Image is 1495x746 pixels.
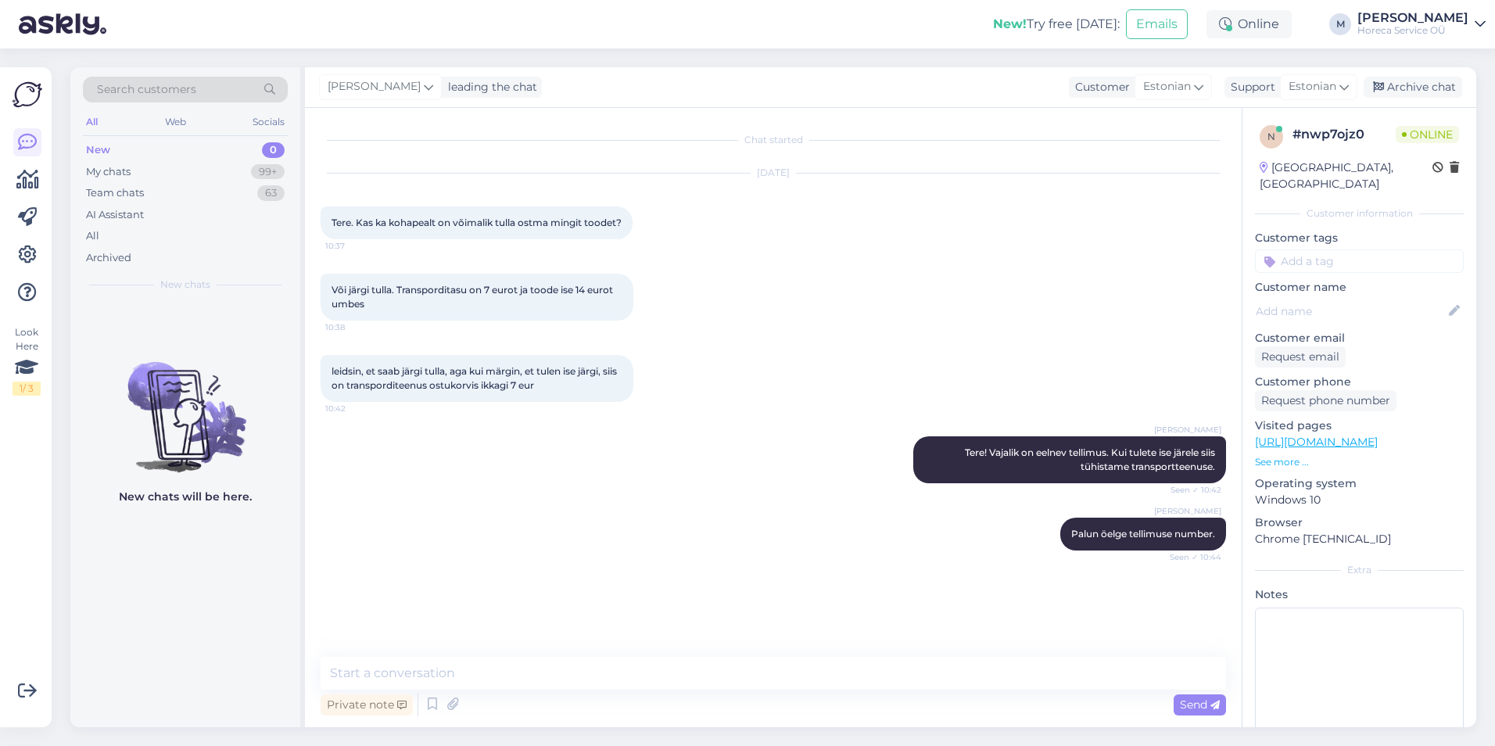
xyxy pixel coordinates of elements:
[1357,12,1486,37] a: [PERSON_NAME]Horeca Service OÜ
[325,321,384,333] span: 10:38
[1255,390,1396,411] div: Request phone number
[1206,10,1292,38] div: Online
[1396,126,1459,143] span: Online
[249,112,288,132] div: Socials
[86,142,110,158] div: New
[1256,303,1446,320] input: Add name
[1224,79,1275,95] div: Support
[1255,586,1464,603] p: Notes
[1255,249,1464,273] input: Add a tag
[1357,12,1468,24] div: [PERSON_NAME]
[1255,418,1464,434] p: Visited pages
[1126,9,1188,39] button: Emails
[1255,515,1464,531] p: Browser
[86,207,144,223] div: AI Assistant
[332,217,622,228] span: Tere. Kas ka kohapealt on võimalik tulla ostma mingit toodet?
[1267,131,1275,142] span: n
[1255,435,1378,449] a: [URL][DOMAIN_NAME]
[86,185,144,201] div: Team chats
[1289,78,1336,95] span: Estonian
[965,447,1217,472] span: Tere! Vajalik on eelnev tellimus. Kui tulete ise järele siis tühistame transportteenuse.
[13,80,42,109] img: Askly Logo
[1069,79,1130,95] div: Customer
[1255,531,1464,547] p: Chrome [TECHNICAL_ID]
[1292,125,1396,144] div: # nwp7ojz0
[321,694,413,716] div: Private note
[97,81,196,98] span: Search customers
[1255,563,1464,577] div: Extra
[13,382,41,396] div: 1 / 3
[257,185,285,201] div: 63
[1255,374,1464,390] p: Customer phone
[328,78,421,95] span: [PERSON_NAME]
[1255,475,1464,492] p: Operating system
[119,489,252,505] p: New chats will be here.
[1255,230,1464,246] p: Customer tags
[332,284,615,310] span: Või järgi tulla. Transporditasu on 7 eurot ja toode ise 14 eurot umbes
[1260,160,1432,192] div: [GEOGRAPHIC_DATA], [GEOGRAPHIC_DATA]
[1154,424,1221,436] span: [PERSON_NAME]
[1255,455,1464,469] p: See more ...
[321,133,1226,147] div: Chat started
[1163,551,1221,563] span: Seen ✓ 10:44
[1180,698,1220,712] span: Send
[1255,206,1464,221] div: Customer information
[993,15,1120,34] div: Try free [DATE]:
[162,112,189,132] div: Web
[993,16,1027,31] b: New!
[1163,484,1221,496] span: Seen ✓ 10:42
[1255,330,1464,346] p: Customer email
[1255,492,1464,508] p: Windows 10
[325,403,384,414] span: 10:42
[83,112,101,132] div: All
[13,325,41,396] div: Look Here
[1143,78,1191,95] span: Estonian
[70,334,300,475] img: No chats
[160,278,210,292] span: New chats
[1329,13,1351,35] div: M
[321,166,1226,180] div: [DATE]
[1255,279,1464,296] p: Customer name
[1357,24,1468,37] div: Horeca Service OÜ
[1364,77,1462,98] div: Archive chat
[1154,505,1221,517] span: [PERSON_NAME]
[251,164,285,180] div: 99+
[325,240,384,252] span: 10:37
[86,164,131,180] div: My chats
[86,228,99,244] div: All
[86,250,131,266] div: Archived
[332,365,619,391] span: leidsin, et saab järgi tulla, aga kui märgin, et tulen ise järgi, siis on transporditeenus ostuko...
[1071,528,1215,540] span: Palun öelge tellimuse number.
[442,79,537,95] div: leading the chat
[1255,346,1346,368] div: Request email
[262,142,285,158] div: 0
